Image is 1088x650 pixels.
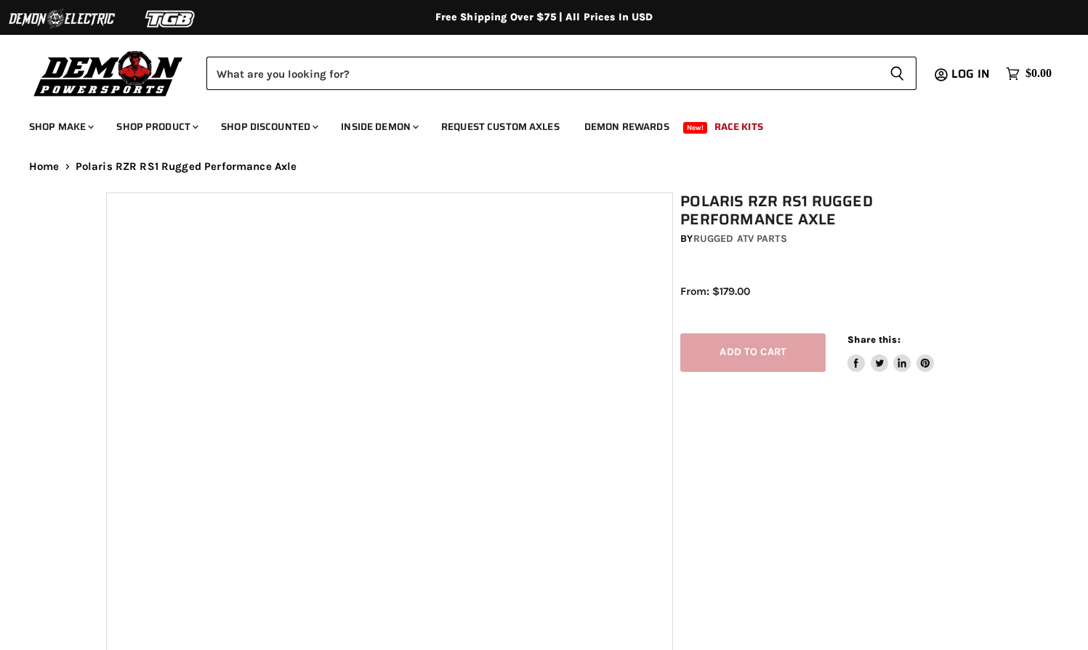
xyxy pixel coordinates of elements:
a: Shop Product [105,112,207,142]
a: Shop Make [18,112,102,142]
img: TGB Logo 2 [116,5,225,33]
span: Log in [951,65,990,83]
form: Product [206,57,916,90]
input: Search [206,57,878,90]
span: Share this: [847,334,900,345]
a: Inside Demon [330,112,427,142]
span: From: $179.00 [680,285,750,298]
button: Search [878,57,916,90]
h1: Polaris RZR RS1 Rugged Performance Axle [680,192,989,229]
span: Polaris RZR RS1 Rugged Performance Axle [76,161,297,173]
a: Log in [945,68,999,81]
ul: Main menu [18,106,1048,142]
span: $0.00 [1025,67,1052,81]
span: New! [683,122,708,134]
a: $0.00 [999,63,1059,84]
a: Home [29,161,60,173]
a: Race Kits [704,112,774,142]
aside: Share this: [847,333,934,372]
img: Demon Electric Logo 2 [7,5,116,33]
a: Rugged ATV Parts [693,232,787,245]
a: Shop Discounted [210,112,327,142]
img: Demon Powersports [29,47,188,99]
a: Demon Rewards [573,112,680,142]
a: Request Custom Axles [430,112,571,142]
div: by [680,231,989,247]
